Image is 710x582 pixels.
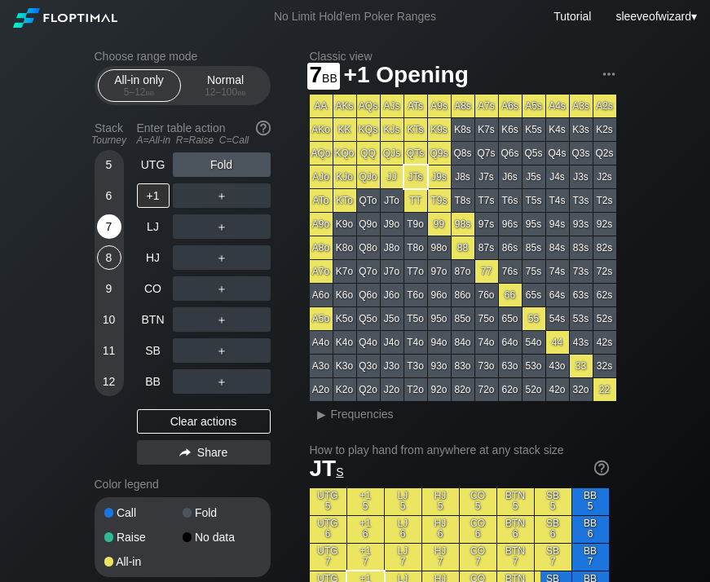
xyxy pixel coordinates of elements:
div: 62o [499,378,522,401]
a: Tutorial [553,10,591,23]
div: Enter table action [137,115,271,152]
div: T3s [570,189,593,212]
div: 74o [475,331,498,354]
div: 82s [593,236,616,259]
div: Call [104,507,183,518]
span: 7 [307,63,340,90]
div: J6s [499,165,522,188]
div: A9s [428,95,451,117]
div: 98o [428,236,451,259]
div: UTG 7 [310,544,346,571]
div: A5o [310,307,333,330]
div: BB 5 [572,488,609,515]
div: AKs [333,95,356,117]
div: Clear actions [137,409,271,434]
span: Frequencies [331,408,394,421]
div: Raise [104,531,183,543]
div: 75s [523,260,545,283]
div: BTN [137,307,170,332]
div: J4o [381,331,404,354]
div: ＋ [173,276,271,301]
span: +1 Opening [342,63,471,90]
div: K8s [452,118,474,141]
div: Q8o [357,236,380,259]
div: A=All-in R=Raise C=Call [137,134,271,146]
h2: How to play hand from anywhere at any stack size [310,443,609,456]
div: 43o [546,355,569,377]
img: Floptimal logo [13,8,117,28]
div: K9o [333,213,356,236]
div: T2o [404,378,427,401]
div: 93s [570,213,593,236]
div: 8 [97,245,121,270]
h2: Choose range mode [95,50,271,63]
div: +1 6 [347,516,384,543]
div: J2o [381,378,404,401]
div: 65s [523,284,545,306]
div: CO 5 [460,488,496,515]
div: LJ 6 [385,516,421,543]
div: All-in [104,556,183,567]
div: QQ [357,142,380,165]
div: 63o [499,355,522,377]
div: No Limit Hold’em Poker Ranges [249,10,461,27]
div: K5o [333,307,356,330]
div: 86s [499,236,522,259]
div: J3s [570,165,593,188]
div: J2s [593,165,616,188]
div: T8s [452,189,474,212]
div: T6o [404,284,427,306]
div: J7o [381,260,404,283]
div: T9s [428,189,451,212]
div: QJo [357,165,380,188]
div: 12 [97,369,121,394]
div: 87s [475,236,498,259]
span: bb [322,68,337,86]
div: JJ [381,165,404,188]
div: 32s [593,355,616,377]
div: 33 [570,355,593,377]
div: Q4s [546,142,569,165]
span: bb [146,86,155,98]
div: SB 7 [535,544,571,571]
div: 53o [523,355,545,377]
span: bb [237,86,246,98]
div: 66 [499,284,522,306]
div: 10 [97,307,121,332]
div: ＋ [173,307,271,332]
div: Fold [173,152,271,177]
div: All-in only [102,70,177,101]
div: AJo [310,165,333,188]
div: 42s [593,331,616,354]
div: 95o [428,307,451,330]
div: 44 [546,331,569,354]
div: K6s [499,118,522,141]
div: K2o [333,378,356,401]
div: Q2s [593,142,616,165]
div: A6o [310,284,333,306]
div: K7o [333,260,356,283]
div: KQs [357,118,380,141]
div: No data [183,531,261,543]
div: SB 6 [535,516,571,543]
div: 73s [570,260,593,283]
div: 5 – 12 [105,86,174,98]
div: ▸ [311,404,333,424]
div: BB 7 [572,544,609,571]
div: 65o [499,307,522,330]
div: A7s [475,95,498,117]
div: 77 [475,260,498,283]
div: KTs [404,118,427,141]
div: 52o [523,378,545,401]
div: 95s [523,213,545,236]
div: 64s [546,284,569,306]
div: Q8s [452,142,474,165]
div: BTN 6 [497,516,534,543]
div: KTo [333,189,356,212]
div: 94o [428,331,451,354]
div: ＋ [173,245,271,270]
div: K4o [333,331,356,354]
div: BB [137,369,170,394]
div: KK [333,118,356,141]
div: K2s [593,118,616,141]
